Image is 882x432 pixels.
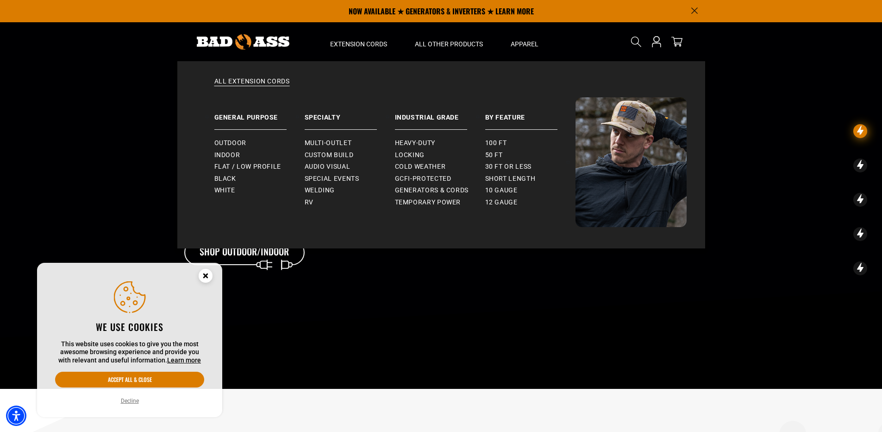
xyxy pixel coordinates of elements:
[485,161,575,173] a: 30 ft or less
[395,173,485,185] a: GCFI-Protected
[167,356,201,364] a: This website uses cookies to give you the most awesome browsing experience and provide you with r...
[214,173,305,185] a: Black
[485,197,575,209] a: 12 gauge
[305,139,352,147] span: Multi-Outlet
[485,198,518,207] span: 12 gauge
[214,186,235,195] span: White
[395,149,485,161] a: Locking
[485,186,518,195] span: 10 gauge
[485,149,575,161] a: 50 ft
[214,151,240,159] span: Indoor
[395,151,425,159] span: Locking
[37,263,222,418] aside: Cookie Consent
[214,137,305,149] a: Outdoor
[118,396,142,406] button: Decline
[395,197,485,209] a: Temporary Power
[305,173,395,185] a: Special Events
[305,198,313,207] span: RV
[184,240,305,266] a: Shop Outdoor/Indoor
[305,186,335,195] span: Welding
[214,139,246,147] span: Outdoor
[214,149,305,161] a: Indoor
[214,163,281,171] span: Flat / Low Profile
[395,137,485,149] a: Heavy-Duty
[55,321,204,333] h2: We use cookies
[55,372,204,388] button: Accept all & close
[305,163,350,171] span: Audio Visual
[485,139,507,147] span: 100 ft
[305,184,395,197] a: Welding
[214,161,305,173] a: Flat / Low Profile
[305,175,359,183] span: Special Events
[214,184,305,197] a: White
[214,175,236,183] span: Black
[395,184,485,197] a: Generators & Cords
[55,340,204,365] p: This website uses cookies to give you the most awesome browsing experience and provide you with r...
[485,163,532,171] span: 30 ft or less
[316,22,401,61] summary: Extension Cords
[395,97,485,130] a: Industrial Grade
[575,97,687,227] img: Bad Ass Extension Cords
[629,34,644,49] summary: Search
[401,22,497,61] summary: All Other Products
[485,137,575,149] a: 100 ft
[511,40,538,48] span: Apparel
[395,161,485,173] a: Cold Weather
[305,97,395,130] a: Specialty
[330,40,387,48] span: Extension Cords
[497,22,552,61] summary: Apparel
[305,149,395,161] a: Custom Build
[395,139,435,147] span: Heavy-Duty
[395,186,469,195] span: Generators & Cords
[395,163,446,171] span: Cold Weather
[485,173,575,185] a: Short Length
[395,198,461,207] span: Temporary Power
[485,97,575,130] a: By Feature
[305,161,395,173] a: Audio Visual
[305,137,395,149] a: Multi-Outlet
[6,406,26,426] div: Accessibility Menu
[485,184,575,197] a: 10 gauge
[305,197,395,209] a: RV
[214,97,305,130] a: General Purpose
[395,175,451,183] span: GCFI-Protected
[485,151,503,159] span: 50 ft
[196,77,687,97] a: All Extension Cords
[485,175,536,183] span: Short Length
[197,34,289,50] img: Bad Ass Extension Cords
[415,40,483,48] span: All Other Products
[305,151,354,159] span: Custom Build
